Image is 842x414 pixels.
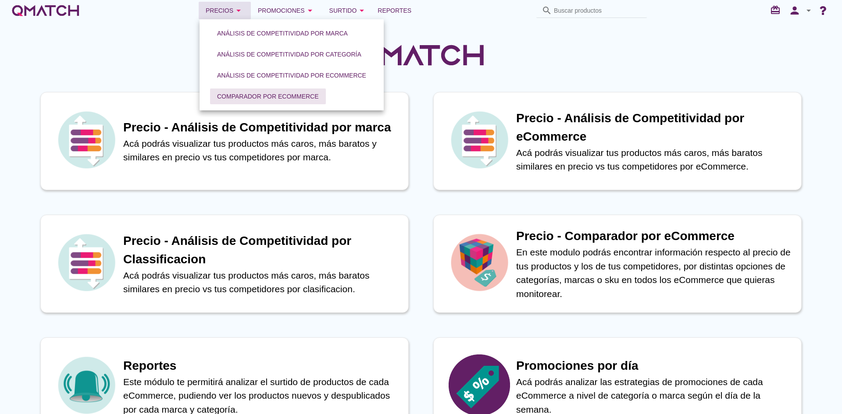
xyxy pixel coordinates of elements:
[210,88,326,104] button: Comparador por eCommerce
[123,269,400,296] p: Acá podrás visualizar tus productos más caros, más baratos similares en precio vs tus competidore...
[123,232,400,269] h1: Precio - Análisis de Competitividad por Classificacion
[322,2,375,19] button: Surtido
[554,4,642,18] input: Buscar productos
[542,5,552,16] i: search
[123,137,400,164] p: Acá podrás visualizar tus productos más caros, más baratos y similares en precio vs tus competido...
[449,109,510,170] img: icon
[329,5,367,16] div: Surtido
[207,86,329,107] a: Comparador por eCommerce
[210,46,368,62] button: Análisis de competitividad por categoría
[207,44,372,65] a: Análisis de competitividad por categoría
[374,2,415,19] a: Reportes
[421,215,814,313] a: iconPrecio - Comparador por eCommerceEn este modulo podrás encontrar información respecto al prec...
[207,65,377,86] a: Análisis de competitividad por eCommerce
[56,232,117,293] img: icon
[378,5,411,16] span: Reportes
[207,23,358,44] a: Análisis de competitividad por marca
[217,92,319,101] div: Comparador por eCommerce
[210,67,373,83] button: Análisis de competitividad por eCommerce
[516,146,792,173] p: Acá podrás visualizar tus productos más caros, más baratos similares en precio vs tus competidore...
[199,2,251,19] button: Precios
[217,29,348,38] div: Análisis de competitividad por marca
[11,2,81,19] a: white-qmatch-logo
[357,5,367,16] i: arrow_drop_down
[786,4,803,17] i: person
[56,109,117,170] img: icon
[206,5,244,16] div: Precios
[803,5,814,16] i: arrow_drop_down
[123,118,400,137] h1: Precio - Análisis de Competitividad por marca
[28,215,421,313] a: iconPrecio - Análisis de Competitividad por ClassificacionAcá podrás visualizar tus productos más...
[123,357,400,375] h1: Reportes
[305,5,315,16] i: arrow_drop_down
[516,227,792,245] h1: Precio - Comparador por eCommerce
[251,2,322,19] button: Promociones
[421,92,814,190] a: iconPrecio - Análisis de Competitividad por eCommerceAcá podrás visualizar tus productos más caro...
[449,232,510,293] img: icon
[217,71,366,80] div: Análisis de competitividad por eCommerce
[233,5,244,16] i: arrow_drop_down
[516,109,792,146] h1: Precio - Análisis de Competitividad por eCommerce
[28,92,421,190] a: iconPrecio - Análisis de Competitividad por marcaAcá podrás visualizar tus productos más caros, m...
[516,357,792,375] h1: Promociones por día
[516,245,792,301] p: En este modulo podrás encontrar información respecto al precio de tus productos y los de tus comp...
[210,25,355,41] button: Análisis de competitividad por marca
[355,33,487,77] img: QMatchLogo
[770,5,784,15] i: redeem
[217,50,361,59] div: Análisis de competitividad por categoría
[258,5,315,16] div: Promociones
